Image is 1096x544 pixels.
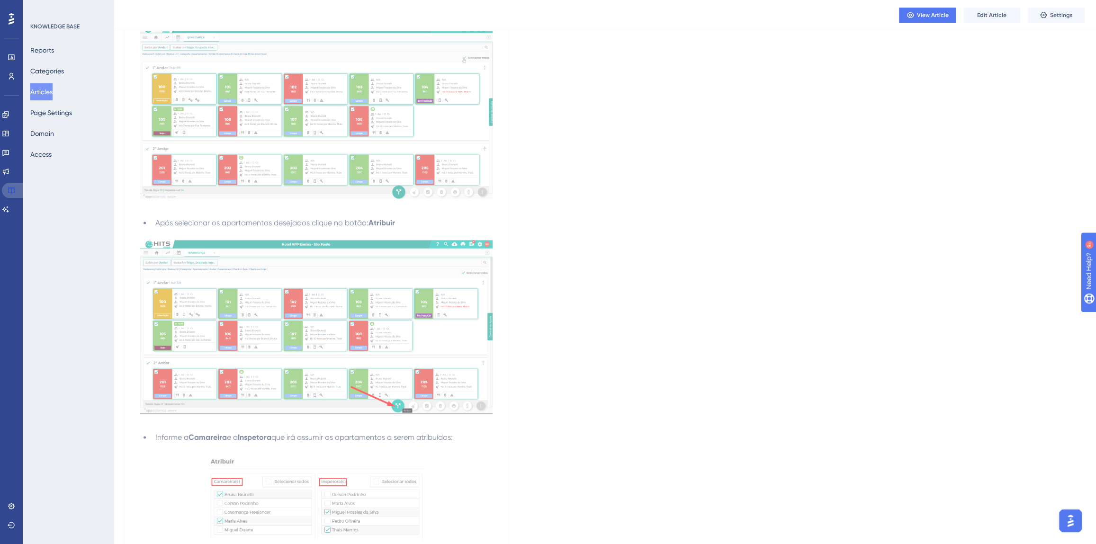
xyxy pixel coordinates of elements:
button: Categories [30,62,64,80]
iframe: UserGuiding AI Assistant Launcher [1056,507,1085,535]
span: View Article [917,11,949,19]
div: 9+ [64,5,70,12]
strong: Atribuir [368,218,395,227]
button: View Article [899,8,956,23]
span: Need Help? [22,2,59,14]
button: Access [30,146,52,163]
span: que irá assumir os apartamentos a serem atribuídos: [271,433,453,442]
button: Domain [30,125,54,142]
button: Edit Article [963,8,1020,23]
span: Após selecionar os apartamentos desejados clique no botão: [155,218,368,227]
span: Edit Article [977,11,1006,19]
span: e a [227,433,238,442]
button: Settings [1028,8,1085,23]
button: Articles [30,83,53,100]
span: Settings [1050,11,1073,19]
span: Informe a [155,433,189,442]
div: KNOWLEDGE BASE [30,23,80,30]
button: Page Settings [30,104,72,121]
button: Reports [30,42,54,59]
strong: Inspetora [238,433,271,442]
strong: Camareira [189,433,227,442]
